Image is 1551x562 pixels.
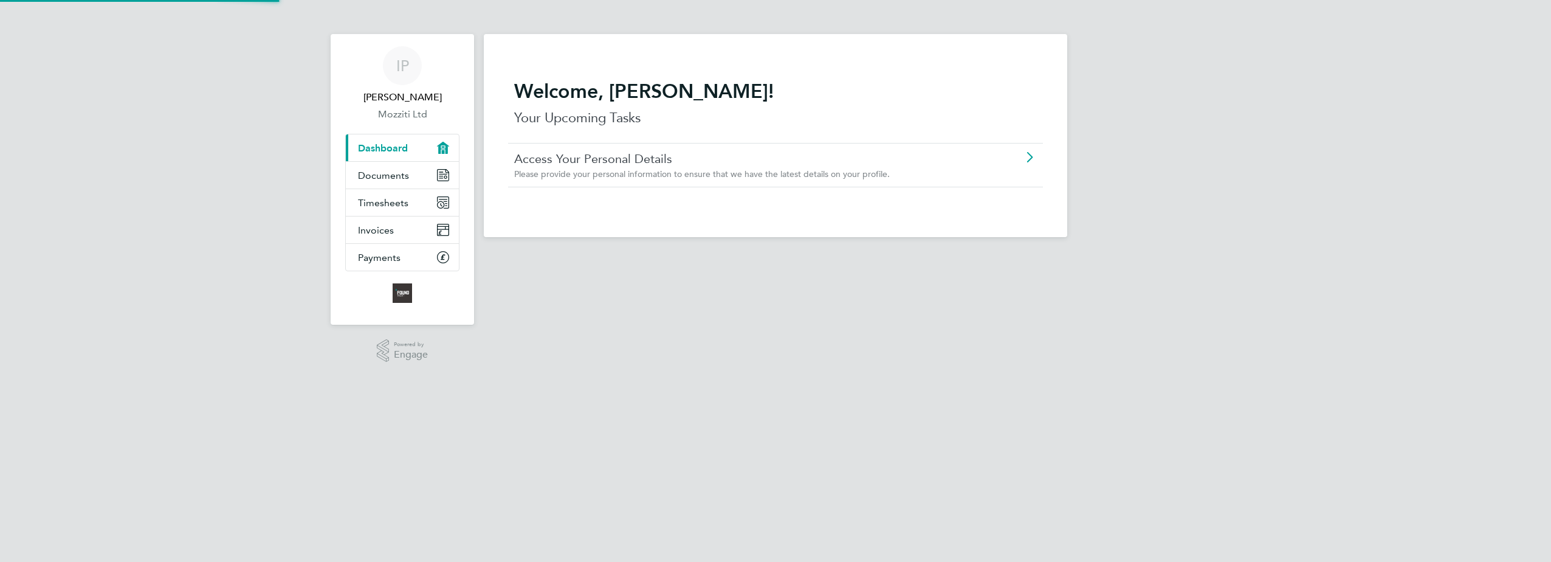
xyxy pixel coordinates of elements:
a: Documents [346,162,459,189]
span: Payments [358,252,401,263]
h2: Welcome, [PERSON_NAME]! [514,79,1037,103]
a: Invoices [346,217,459,243]
span: Ian Preece [345,90,459,105]
nav: Main navigation [331,34,474,325]
a: Dashboard [346,134,459,161]
a: Access Your Personal Details [514,151,968,167]
span: IP [396,58,409,74]
a: Powered byEngage [377,339,428,363]
span: Timesheets [358,197,408,209]
a: Timesheets [346,189,459,216]
span: Dashboard [358,142,408,154]
a: Mozziti Ltd [345,107,459,122]
span: Powered by [394,339,428,350]
a: Payments [346,244,459,271]
span: Documents [358,170,409,181]
span: Engage [394,350,428,360]
a: Go to home page [345,283,459,303]
span: Invoices [358,224,394,236]
span: Please provide your personal information to ensure that we have the latest details on your profile. [514,168,890,179]
img: foundtalent-logo-retina.png [393,283,412,303]
a: IP[PERSON_NAME] [345,46,459,105]
p: Your Upcoming Tasks [514,108,1037,128]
